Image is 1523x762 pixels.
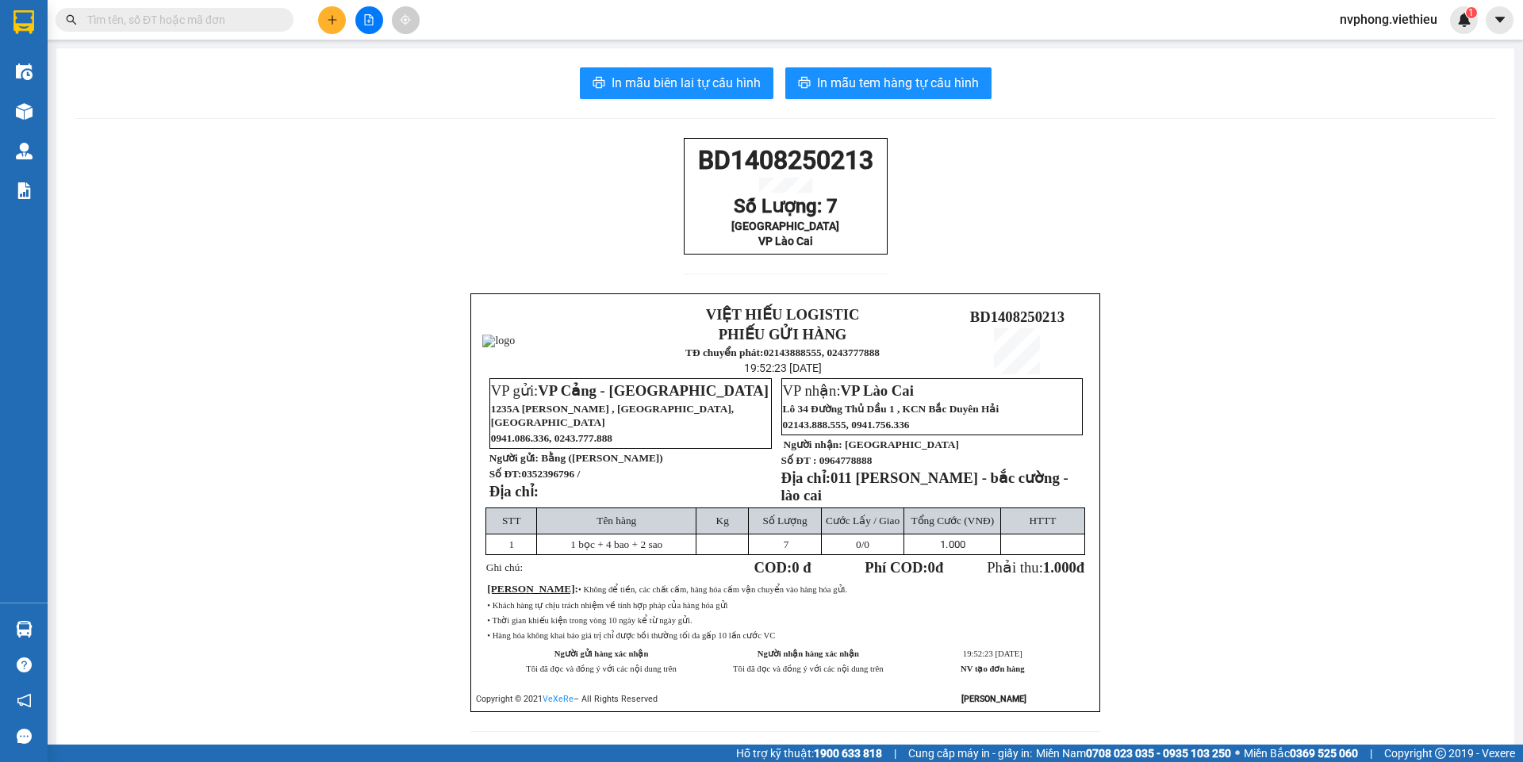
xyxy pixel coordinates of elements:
strong: Người nhận: [784,438,842,450]
strong: Địa chỉ: [489,483,539,500]
span: Cước Lấy / Giao [826,515,900,527]
span: 0 [928,559,935,576]
span: In mẫu biên lai tự cấu hình [612,73,761,93]
button: file-add [355,6,383,34]
span: aim [400,14,411,25]
span: Lô 34 Đường Thủ Dầu 1 , KCN Bắc Duyên Hải [783,403,999,415]
img: logo-vxr [13,10,34,34]
span: Số Lượng [762,515,807,527]
strong: VIỆT HIẾU LOGISTIC [706,306,860,323]
span: : [487,583,578,595]
strong: Số ĐT: [489,468,580,480]
strong: 0708 023 035 - 0935 103 250 [1086,747,1231,760]
span: BD1408250213 [970,308,1065,325]
span: Tổng Cước (VNĐ) [911,515,994,527]
span: STT [502,515,521,527]
span: Hỗ trợ kỹ thuật: [736,745,882,762]
span: 0 đ [792,559,811,576]
img: warehouse-icon [16,621,33,638]
span: Số Lượng: 7 [734,195,838,217]
img: warehouse-icon [16,63,33,80]
span: 19:52:23 [DATE] [963,649,1022,658]
span: Kg [716,515,729,527]
span: BD1408250213 [698,145,873,175]
span: | [1370,745,1372,762]
span: 19:52:23 [DATE] [744,362,822,374]
span: 0 [856,538,861,550]
strong: Người gửi: [489,452,539,464]
strong: Địa chỉ: [781,469,831,486]
span: Tên hàng [597,515,636,527]
span: search [66,14,77,25]
span: 011 [PERSON_NAME] - bắc cường -lào cai [781,469,1068,504]
span: plus [327,14,338,25]
img: icon-new-feature [1457,13,1471,27]
span: printer [593,76,605,91]
span: VP Lào Cai [841,382,914,399]
span: 1 bọc + 4 bao + 2 sao [570,538,662,550]
span: [GEOGRAPHIC_DATA] [731,220,839,232]
strong: PHIẾU GỬI HÀNG [719,326,847,343]
span: đ [1076,559,1084,576]
strong: Số ĐT : [781,454,817,466]
button: printerIn mẫu biên lai tự cấu hình [580,67,773,99]
button: plus [318,6,346,34]
span: • Thời gian khiếu kiện trong vòng 10 ngày kể từ ngày gửi. [487,616,692,625]
button: aim [392,6,420,34]
span: 7 [784,538,789,550]
span: printer [798,76,811,91]
strong: TĐ chuyển phát: [685,347,763,358]
span: • Hàng hóa không khai báo giá trị chỉ được bồi thường tối đa gấp 10 lần cước VC [487,631,775,640]
button: caret-down [1486,6,1513,34]
span: VP gửi: [491,382,769,399]
span: VP Lào Cai [758,235,813,247]
span: /0 [856,538,869,550]
span: copyright [1435,748,1446,759]
strong: NV tạo đơn hàng [961,664,1024,673]
strong: 02143888555, 0243777888 [763,347,880,358]
span: HTTT [1029,515,1056,527]
span: notification [17,693,32,708]
span: 1.000 [940,538,965,550]
span: Bằng ([PERSON_NAME]) [541,452,663,464]
strong: 0369 525 060 [1290,747,1358,760]
span: [PERSON_NAME] [487,583,574,595]
span: file-add [363,14,374,25]
sup: 1 [1466,7,1477,18]
strong: [PERSON_NAME] [961,694,1026,704]
span: | [894,745,896,762]
span: message [17,729,32,744]
span: 1 [508,538,514,550]
span: Miền Nam [1036,745,1231,762]
span: 02143.888.555, 0941.756.336 [783,419,910,431]
input: Tìm tên, số ĐT hoặc mã đơn [87,11,274,29]
span: 0352396796 / [521,468,580,480]
img: warehouse-icon [16,103,33,120]
img: warehouse-icon [16,143,33,159]
span: • Không để tiền, các chất cấm, hàng hóa cấm vận chuyển vào hàng hóa gửi. [578,585,847,594]
span: Copyright © 2021 – All Rights Reserved [476,694,658,704]
strong: COD: [754,559,811,576]
strong: Người gửi hàng xác nhận [554,649,649,658]
span: Phải thu: [987,559,1084,576]
span: Cung cấp máy in - giấy in: [908,745,1032,762]
span: VP Cảng - [GEOGRAPHIC_DATA] [538,382,769,399]
strong: 1900 633 818 [814,747,882,760]
span: Miền Bắc [1244,745,1358,762]
span: nvphong.viethieu [1327,10,1450,29]
span: [GEOGRAPHIC_DATA] [845,438,959,450]
button: printerIn mẫu tem hàng tự cấu hình [785,67,992,99]
img: logo [482,335,515,347]
span: 0941.086.336, 0243.777.888 [491,432,612,444]
strong: Người nhận hàng xác nhận [758,649,859,658]
img: solution-icon [16,182,33,199]
span: VP nhận: [783,382,914,399]
span: 1 [1468,7,1474,18]
span: Tôi đã đọc và đồng ý với các nội dung trên [526,664,677,673]
span: Ghi chú: [486,561,523,573]
span: 1235A [PERSON_NAME] , [GEOGRAPHIC_DATA], [GEOGRAPHIC_DATA] [491,403,734,428]
a: VeXeRe [543,694,574,704]
span: In mẫu tem hàng tự cấu hình [817,73,979,93]
span: 1.000 [1043,559,1076,576]
strong: Phí COD: đ [865,559,943,576]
